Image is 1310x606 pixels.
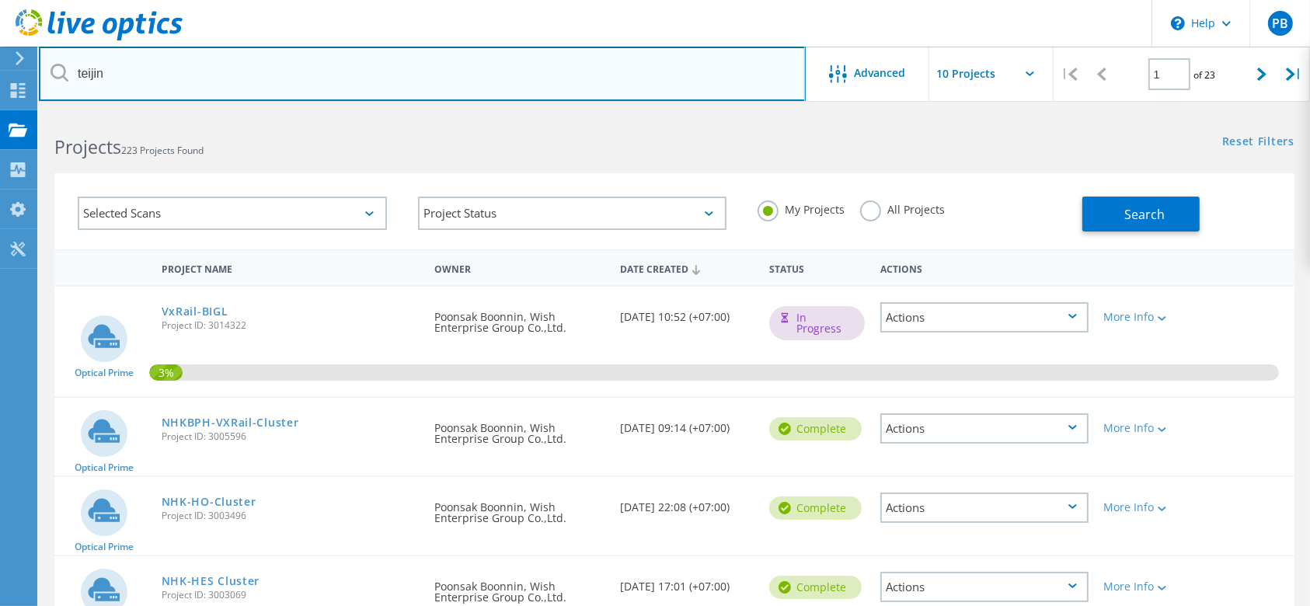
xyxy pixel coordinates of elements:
[769,417,862,441] div: Complete
[1104,502,1188,513] div: More Info
[162,511,419,521] span: Project ID: 3003496
[1278,47,1310,102] div: |
[880,413,1088,444] div: Actions
[162,417,299,428] a: NHKBPH-VXRail-Cluster
[1222,136,1294,149] a: Reset Filters
[121,144,204,157] span: 223 Projects Found
[427,477,612,539] div: Poonsak Boonnin, Wish Enterprise Group Co.,Ltd.
[16,33,183,44] a: Live Optics Dashboard
[418,197,727,230] div: Project Status
[1272,17,1288,30] span: PB
[612,477,761,528] div: [DATE] 22:08 (+07:00)
[162,590,419,600] span: Project ID: 3003069
[769,306,866,340] div: In Progress
[1054,47,1085,102] div: |
[54,134,121,159] b: Projects
[75,463,134,472] span: Optical Prime
[612,253,761,283] div: Date Created
[1104,581,1188,592] div: More Info
[78,197,387,230] div: Selected Scans
[427,398,612,460] div: Poonsak Boonnin, Wish Enterprise Group Co.,Ltd.
[162,576,260,587] a: NHK-HES Cluster
[880,572,1088,602] div: Actions
[860,200,945,215] label: All Projects
[612,287,761,338] div: [DATE] 10:52 (+07:00)
[149,364,183,378] span: 3%
[162,496,256,507] a: NHK-HO-Cluster
[1104,423,1188,434] div: More Info
[1171,16,1185,30] svg: \n
[1104,312,1188,322] div: More Info
[1124,206,1165,223] span: Search
[1194,68,1216,82] span: of 23
[612,398,761,449] div: [DATE] 09:14 (+07:00)
[427,253,612,282] div: Owner
[769,496,862,520] div: Complete
[758,200,845,215] label: My Projects
[880,302,1088,333] div: Actions
[880,493,1088,523] div: Actions
[75,542,134,552] span: Optical Prime
[427,287,612,349] div: Poonsak Boonnin, Wish Enterprise Group Co.,Ltd.
[39,47,806,101] input: Search projects by name, owner, ID, company, etc
[873,253,1096,282] div: Actions
[855,68,906,78] span: Advanced
[162,432,419,441] span: Project ID: 3005596
[1082,197,1200,232] button: Search
[162,306,228,317] a: VxRail-BIGL
[769,576,862,599] div: Complete
[761,253,873,282] div: Status
[154,253,427,282] div: Project Name
[75,368,134,378] span: Optical Prime
[162,321,419,330] span: Project ID: 3014322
